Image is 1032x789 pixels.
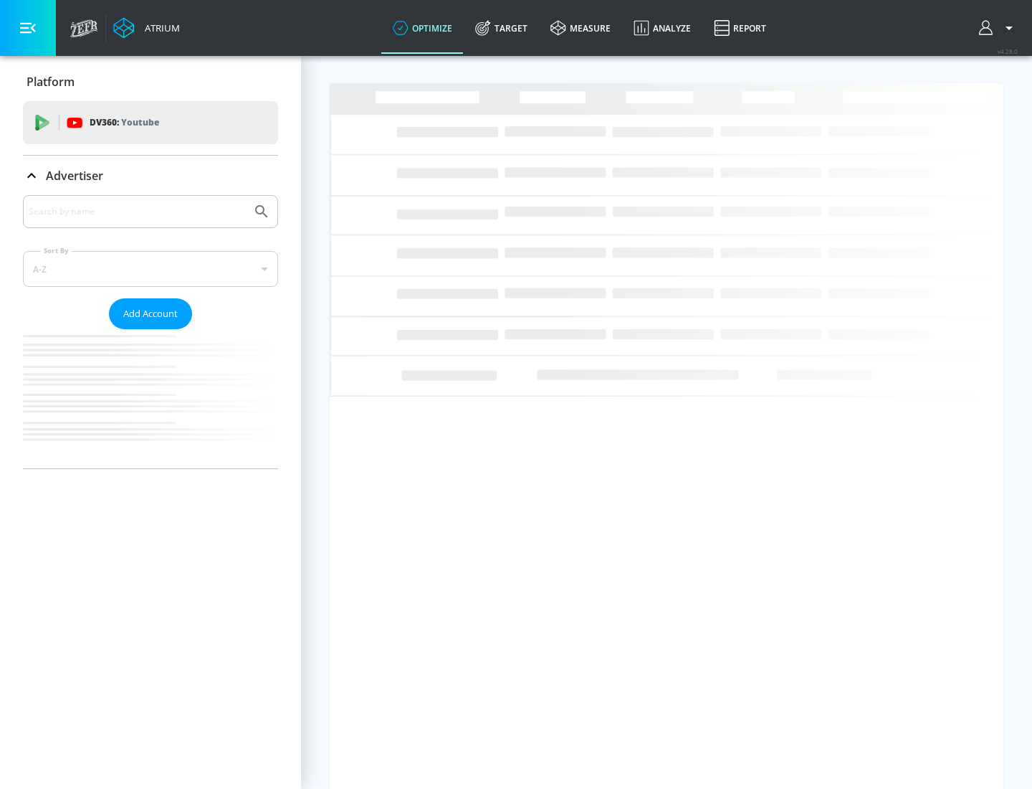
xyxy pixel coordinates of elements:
[998,47,1018,55] span: v 4.28.0
[29,202,246,221] input: Search by name
[109,298,192,329] button: Add Account
[27,74,75,90] p: Platform
[90,115,159,131] p: DV360:
[539,2,622,54] a: measure
[381,2,464,54] a: optimize
[121,115,159,130] p: Youtube
[23,62,278,102] div: Platform
[464,2,539,54] a: Target
[41,246,72,255] label: Sort By
[23,101,278,144] div: DV360: Youtube
[622,2,702,54] a: Analyze
[139,22,180,34] div: Atrium
[113,17,180,39] a: Atrium
[123,306,178,322] span: Add Account
[46,168,103,184] p: Advertiser
[23,156,278,196] div: Advertiser
[23,251,278,287] div: A-Z
[23,195,278,468] div: Advertiser
[702,2,778,54] a: Report
[23,329,278,468] nav: list of Advertiser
